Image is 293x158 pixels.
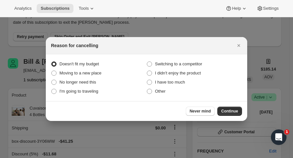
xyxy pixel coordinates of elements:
[263,6,279,11] span: Settings
[232,6,241,11] span: Help
[79,6,89,11] span: Tools
[221,109,238,114] span: Continue
[234,41,243,50] button: Close
[59,80,96,85] span: No longer need this
[155,71,201,75] span: I didn't enjoy the product
[190,109,211,114] span: Never mind
[271,129,287,145] iframe: Intercom live chat
[41,6,70,11] span: Subscriptions
[51,42,98,49] h2: Reason for cancelling
[186,107,215,116] button: Never mind
[59,61,99,66] span: Doesn't fit my budget
[37,4,73,13] button: Subscriptions
[14,6,32,11] span: Analytics
[59,89,98,94] span: I'm going to traveling
[253,4,283,13] button: Settings
[155,61,202,66] span: Switching to a competitor
[217,107,242,116] button: Continue
[222,4,251,13] button: Help
[10,4,35,13] button: Analytics
[155,89,166,94] span: Other
[155,80,185,85] span: I have too much
[75,4,99,13] button: Tools
[59,71,101,75] span: Moving to a new place
[284,129,289,135] span: 1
